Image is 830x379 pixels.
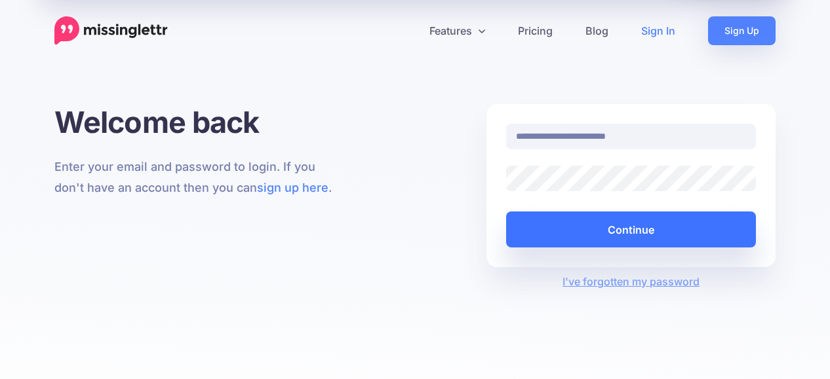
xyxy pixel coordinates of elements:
a: Sign In [625,16,692,45]
a: I've forgotten my password [563,275,700,288]
a: Blog [569,16,625,45]
a: Features [413,16,502,45]
a: sign up here [257,181,328,194]
button: Continue [506,211,756,247]
p: Enter your email and password to login. If you don't have an account then you can . [54,156,344,198]
a: Sign Up [708,16,776,45]
a: Pricing [502,16,569,45]
h1: Welcome back [54,104,344,140]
